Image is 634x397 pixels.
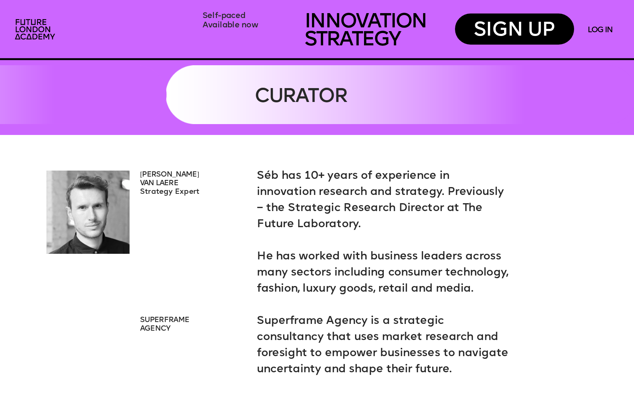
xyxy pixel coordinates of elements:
[140,179,178,187] span: VAN LAERE
[588,26,612,34] a: LOG IN
[257,168,511,233] p: .
[140,188,200,196] span: Strategy Expert
[12,15,61,45] img: upload-2f72e7a8-3806-41e8-b55b-d754ac055a4a.png
[257,316,512,375] span: Superframe Agency is a strategic consultancy that uses market research and foresight to empower b...
[255,87,347,107] span: CURATOR
[46,171,130,254] img: upload-c0f56c03-fde5-45c1-8e25-776922820784.jpg
[203,12,245,19] span: Self-paced
[203,21,258,29] span: Available now
[257,251,512,294] span: He has worked with business leaders across many sectors including consumer technology, fashion, l...
[140,171,199,178] span: [PERSON_NAME]
[257,171,507,229] span: Séb has 10+ years of experience in innovation research and strategy. Previously – the Strategic R...
[304,12,427,32] span: INNOVATION
[304,30,400,50] span: STRATEGY
[140,316,189,333] span: SUPERFRAME AGENCY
